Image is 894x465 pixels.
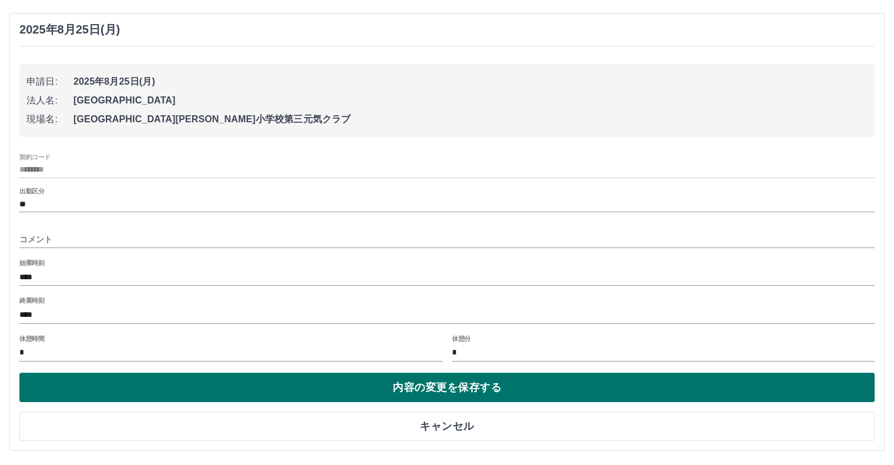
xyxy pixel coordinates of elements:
[19,152,51,161] label: 契約コード
[19,412,875,441] button: キャンセル
[19,259,44,267] label: 始業時刻
[26,93,73,108] span: 法人名:
[19,296,44,305] label: 終業時刻
[73,75,868,89] span: 2025年8月25日(月)
[73,93,868,108] span: [GEOGRAPHIC_DATA]
[19,373,875,402] button: 内容の変更を保存する
[26,112,73,126] span: 現場名:
[26,75,73,89] span: 申請日:
[73,112,868,126] span: [GEOGRAPHIC_DATA][PERSON_NAME]小学校第三元気クラブ
[452,334,471,343] label: 休憩分
[19,334,44,343] label: 休憩時間
[19,23,120,36] h3: 2025年8月25日(月)
[19,187,44,196] label: 出勤区分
